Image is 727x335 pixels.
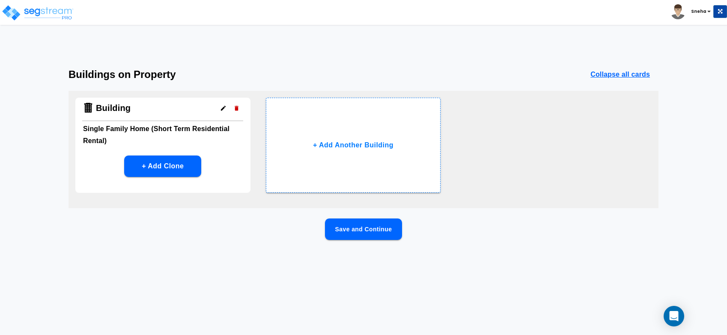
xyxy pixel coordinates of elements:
[96,103,131,114] h4: Building
[670,4,685,19] img: avatar.png
[82,102,94,114] img: Building Icon
[124,156,201,177] button: + Add Clone
[69,69,176,81] h3: Buildings on Property
[83,123,243,147] h6: Single Family Home (Short Term Residential Rental)
[691,8,706,15] b: Sneha
[664,306,684,326] div: Open Intercom Messenger
[325,218,402,240] button: Save and Continue
[1,4,74,21] img: logo_pro_r.png
[266,98,441,193] button: + Add Another Building
[590,69,650,80] p: Collapse all cards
